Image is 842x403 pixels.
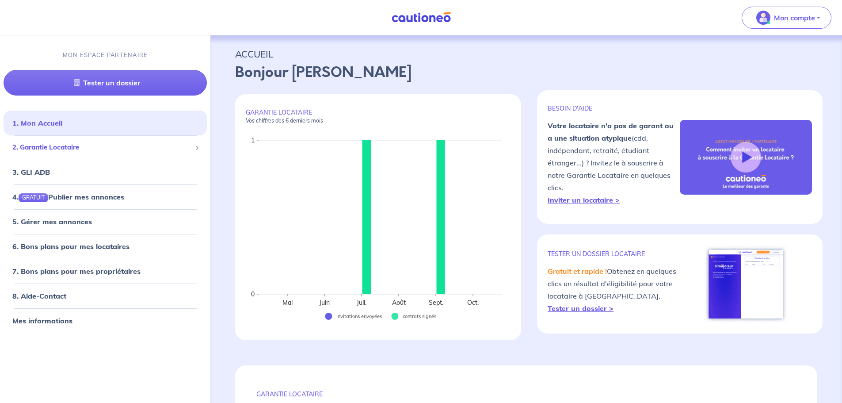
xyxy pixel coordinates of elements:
[548,104,680,112] p: BESOIN D'AIDE
[467,299,479,307] text: Oct.
[774,12,815,23] p: Mon compte
[704,245,788,323] img: simulateur.png
[12,292,66,300] a: 8. Aide-Contact
[4,139,207,156] div: 2. Garantie Locataire
[356,299,366,307] text: Juil.
[429,299,443,307] text: Sept.
[548,250,680,258] p: TESTER un dossier locataire
[548,304,613,313] a: Tester un dossier >
[4,70,207,96] a: Tester un dossier
[680,120,812,194] img: video-gli-new-none.jpg
[12,192,124,201] a: 4.GRATUITPublier mes annonces
[548,119,680,206] p: (cdd, indépendant, retraité, étudiant étranger...) ? Invitez le à souscrire à notre Garantie Loca...
[63,51,148,59] p: MON ESPACE PARTENAIRE
[548,265,680,315] p: Obtenez en quelques clics un résultat d'éligibilité pour votre locataire à [GEOGRAPHIC_DATA].
[4,114,207,132] div: 1. Mon Accueil
[742,7,831,29] button: illu_account_valid_menu.svgMon compte
[12,217,92,226] a: 5. Gérer mes annonces
[282,299,293,307] text: Mai
[548,196,620,204] a: Inviter un locataire >
[4,312,207,330] div: Mes informations
[756,11,770,25] img: illu_account_valid_menu.svg
[235,62,817,83] p: Bonjour [PERSON_NAME]
[4,213,207,230] div: 5. Gérer mes annonces
[256,390,796,398] p: GARANTIE LOCATAIRE
[392,299,406,307] text: Août
[246,108,511,124] p: GARANTIE LOCATAIRE
[12,119,62,127] a: 1. Mon Accueil
[548,121,674,142] strong: Votre locataire n'a pas de garant ou a une situation atypique
[251,290,255,298] text: 0
[548,267,607,276] em: Gratuit et rapide !
[12,267,141,276] a: 7. Bons plans pour mes propriétaires
[4,163,207,181] div: 3. GLI ADB
[12,142,191,153] span: 2. Garantie Locataire
[12,168,50,177] a: 3. GLI ADB
[12,316,72,325] a: Mes informations
[388,12,454,23] img: Cautioneo
[4,188,207,206] div: 4.GRATUITPublier mes annonces
[251,136,255,144] text: 1
[4,238,207,255] div: 6. Bons plans pour mes locataires
[235,46,817,62] p: ACCUEIL
[319,299,330,307] text: Juin
[246,117,323,124] em: Vos chiffres des 6 derniers mois
[12,242,130,251] a: 6. Bons plans pour mes locataires
[4,287,207,305] div: 8. Aide-Contact
[4,262,207,280] div: 7. Bons plans pour mes propriétaires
